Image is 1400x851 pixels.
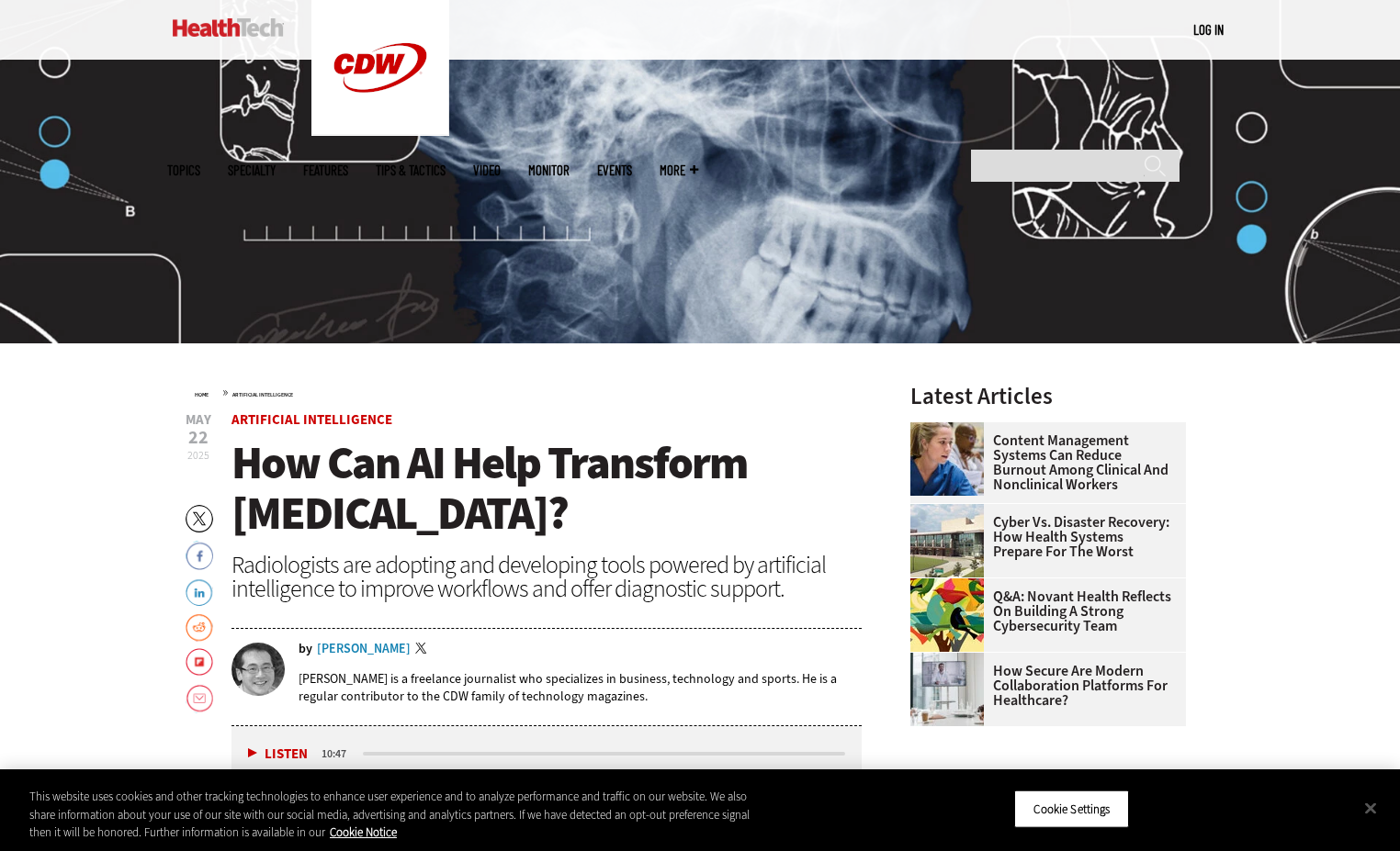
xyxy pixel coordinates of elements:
[319,745,360,762] div: duration
[910,422,993,437] a: nurses talk in front of desktop computer
[186,413,211,427] span: May
[1193,21,1224,38] a: Log in
[910,664,1175,708] a: How Secure Are Modern Collaboration Platforms for Healthcare?
[311,121,449,140] a: CDW
[910,515,1175,559] a: Cyber vs. Disaster Recovery: How Health Systems Prepare for the Worst
[248,747,308,761] button: Listen
[231,410,392,429] a: Artificial Intelligence
[415,643,432,657] a: Twitter
[317,643,411,655] a: [PERSON_NAME]
[1193,20,1224,39] div: User menu
[376,163,446,177] a: Tips & Tactics
[29,788,770,842] div: This website uses cookies and other tracking technologies to enhance user experience and to analy...
[228,163,276,177] span: Specialty
[330,824,397,840] a: More information about your privacy
[195,385,862,399] div: »
[910,589,1175,633] a: Q&A: Novant Health Reflects on Building a Strong Cybersecurity Team
[910,653,993,667] a: care team speaks with physician over conference call
[910,433,1175,492] a: Content Management Systems Can Reduce Burnout Among Clinical and Nonclinical Workers
[231,553,862,600] div: Radiologists are adopting and developing tools powered by artificial intelligence to improve work...
[231,726,862,781] div: media player
[299,670,862,705] p: [PERSON_NAME] is a freelance journalist who specializes in business, technology and sports. He is...
[473,163,501,177] a: Video
[186,429,211,447] span: 22
[187,448,209,463] span: 2025
[303,163,348,177] a: Features
[1350,788,1391,828] button: Close
[910,578,993,593] a: abstract illustration of a tree
[660,163,698,177] span: More
[231,432,747,543] span: How Can AI Help Transform [MEDICAL_DATA]?
[528,163,570,177] a: MonITor
[173,18,284,37] img: Home
[232,391,293,398] a: Artificial Intelligence
[910,653,984,726] img: care team speaks with physician over conference call
[910,504,993,519] a: University of Vermont Medical Center’s main campus
[1014,789,1129,828] button: Cookie Settings
[910,578,984,652] img: abstract illustration of a tree
[910,504,984,577] img: University of Vermont Medical Center’s main campus
[195,391,209,398] a: Home
[910,422,984,496] img: nurses talk in front of desktop computer
[597,163,632,177] a: Events
[167,163,200,177] span: Topics
[910,385,1186,408] h3: Latest Articles
[299,643,312,655] span: by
